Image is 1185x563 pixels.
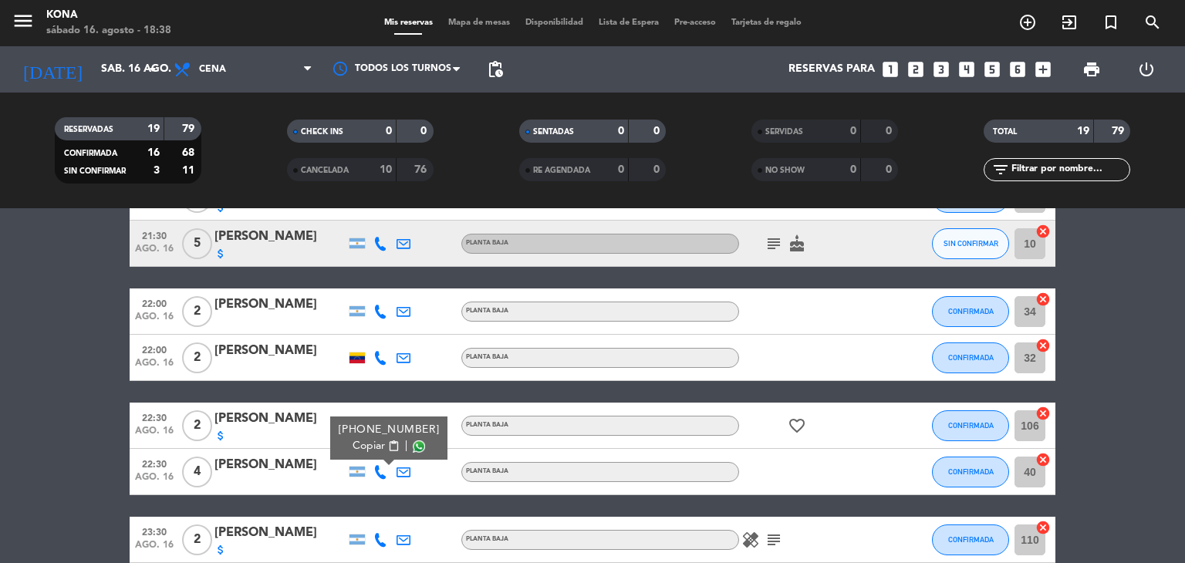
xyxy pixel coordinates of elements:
[214,248,227,260] i: attach_money
[143,60,162,79] i: arrow_drop_down
[135,408,174,426] span: 22:30
[46,23,171,39] div: sábado 16. agosto - 18:38
[667,19,724,27] span: Pre-acceso
[765,234,783,253] i: subject
[850,126,856,137] strong: 0
[12,9,35,38] button: menu
[182,410,212,441] span: 2
[944,239,998,248] span: SIN CONFIRMAR
[135,358,174,376] span: ago. 16
[724,19,809,27] span: Tarjetas de regalo
[388,440,400,452] span: content_paste
[1082,60,1101,79] span: print
[199,64,226,75] span: Cena
[135,540,174,558] span: ago. 16
[932,342,1009,373] button: CONFIRMADA
[932,410,1009,441] button: CONFIRMADA
[1018,13,1037,32] i: add_circle_outline
[214,341,346,361] div: [PERSON_NAME]
[932,228,1009,259] button: SIN CONFIRMAR
[182,228,212,259] span: 5
[135,226,174,244] span: 21:30
[64,126,113,133] span: RESERVADAS
[1035,520,1051,535] i: cancel
[886,164,895,175] strong: 0
[533,128,574,136] span: SENTADAS
[618,164,624,175] strong: 0
[991,160,1010,179] i: filter_list
[1077,126,1089,137] strong: 19
[788,63,875,76] span: Reservas para
[182,457,212,487] span: 4
[1137,60,1156,79] i: power_settings_new
[1035,338,1051,353] i: cancel
[788,416,806,435] i: favorite_border
[135,472,174,490] span: ago. 16
[466,308,508,314] span: PLANTA BAJA
[214,295,346,315] div: [PERSON_NAME]
[993,128,1017,136] span: TOTAL
[466,536,508,542] span: PLANTA BAJA
[135,340,174,358] span: 22:00
[466,422,508,428] span: PLANTA BAJA
[1033,59,1053,79] i: add_box
[135,244,174,261] span: ago. 16
[353,438,385,454] span: Copiar
[1035,292,1051,307] i: cancel
[182,165,197,176] strong: 11
[932,457,1009,487] button: CONFIRMADA
[948,467,994,476] span: CONFIRMADA
[214,430,227,442] i: attach_money
[1035,452,1051,467] i: cancel
[135,426,174,443] span: ago. 16
[135,522,174,540] span: 23:30
[533,167,590,174] span: RE AGENDADA
[466,240,508,246] span: PLANTA BAJA
[466,354,508,360] span: PLANTA BAJA
[1143,13,1162,32] i: search
[948,353,994,362] span: CONFIRMADA
[182,147,197,158] strong: 68
[1060,13,1079,32] i: exit_to_app
[147,147,160,158] strong: 16
[618,126,624,137] strong: 0
[135,294,174,312] span: 22:00
[441,19,518,27] span: Mapa de mesas
[182,296,212,327] span: 2
[486,60,505,79] span: pending_actions
[147,123,160,134] strong: 19
[653,126,663,137] strong: 0
[931,59,951,79] i: looks_3
[591,19,667,27] span: Lista de Espera
[886,126,895,137] strong: 0
[932,296,1009,327] button: CONFIRMADA
[214,455,346,475] div: [PERSON_NAME]
[376,19,441,27] span: Mis reservas
[12,52,93,86] i: [DATE]
[214,409,346,429] div: [PERSON_NAME]
[214,523,346,543] div: [PERSON_NAME]
[414,164,430,175] strong: 76
[906,59,926,79] i: looks_two
[64,167,126,175] span: SIN CONFIRMAR
[46,8,171,23] div: Kona
[948,535,994,544] span: CONFIRMADA
[1035,224,1051,239] i: cancel
[957,59,977,79] i: looks_4
[765,531,783,549] i: subject
[948,307,994,315] span: CONFIRMADA
[518,19,591,27] span: Disponibilidad
[850,164,856,175] strong: 0
[301,167,349,174] span: CANCELADA
[339,422,440,438] div: [PHONE_NUMBER]
[135,454,174,472] span: 22:30
[1035,406,1051,421] i: cancel
[182,342,212,373] span: 2
[1008,59,1028,79] i: looks_6
[653,164,663,175] strong: 0
[405,438,408,454] span: |
[741,531,760,549] i: healing
[880,59,900,79] i: looks_one
[182,524,212,555] span: 2
[214,227,346,247] div: [PERSON_NAME]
